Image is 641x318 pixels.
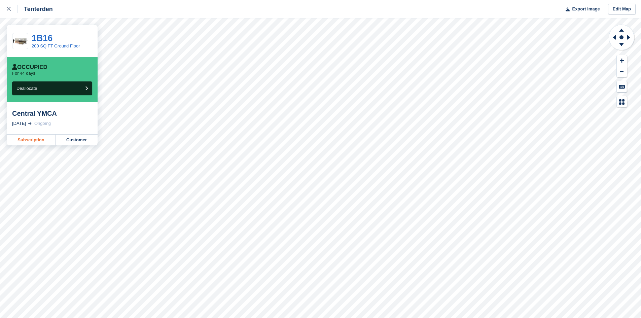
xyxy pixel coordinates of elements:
span: Export Image [572,6,600,12]
div: Central YMCA [12,109,92,117]
div: [DATE] [12,120,26,127]
span: Deallocate [16,86,37,91]
img: 200-sqft-unit.jpg [12,35,28,47]
p: For 44 days [12,71,35,76]
a: 200 SQ FT Ground Floor [32,43,80,48]
div: Occupied [12,64,47,71]
a: Subscription [7,135,56,145]
a: 1B16 [32,33,52,43]
div: Ongoing [34,120,51,127]
a: Customer [56,135,98,145]
button: Map Legend [617,96,627,107]
button: Export Image [562,4,600,15]
img: arrow-right-light-icn-cde0832a797a2874e46488d9cf13f60e5c3a73dbe684e267c42b8395dfbc2abf.svg [28,122,32,125]
button: Zoom Out [617,66,627,77]
button: Keyboard Shortcuts [617,81,627,92]
a: Edit Map [608,4,636,15]
div: Tenterden [18,5,53,13]
button: Zoom In [617,55,627,66]
button: Deallocate [12,81,92,95]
